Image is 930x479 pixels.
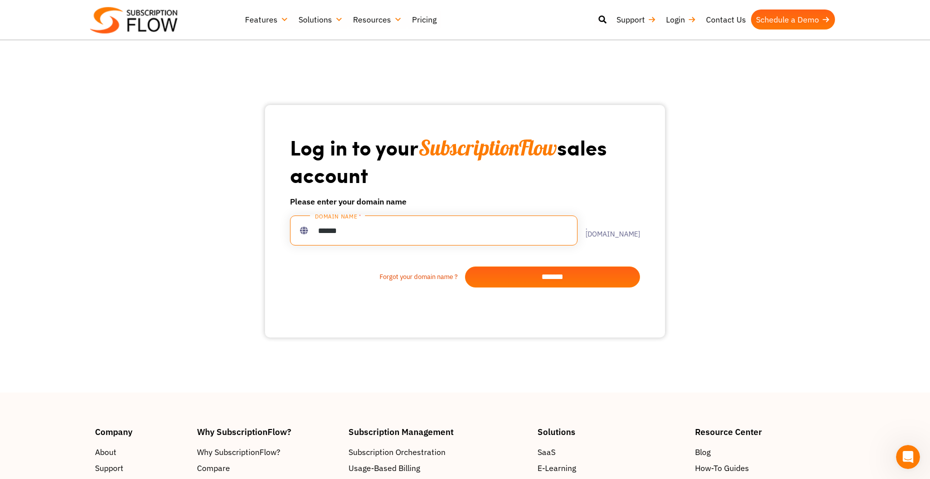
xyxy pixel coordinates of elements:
span: Support [95,462,123,474]
a: Usage-Based Billing [348,462,527,474]
a: Pricing [407,9,441,29]
span: SaaS [537,446,555,458]
span: Compare [197,462,230,474]
a: SaaS [537,446,685,458]
span: E-Learning [537,462,576,474]
a: Blog [695,446,835,458]
a: How-To Guides [695,462,835,474]
a: Features [240,9,293,29]
span: Why SubscriptionFlow? [197,446,280,458]
h4: Why SubscriptionFlow? [197,427,339,436]
a: E-Learning [537,462,685,474]
h4: Company [95,427,187,436]
h6: Please enter your domain name [290,195,640,207]
a: Resources [348,9,407,29]
a: Support [95,462,187,474]
h4: Resource Center [695,427,835,436]
span: About [95,446,116,458]
a: Schedule a Demo [751,9,835,29]
span: SubscriptionFlow [418,134,557,161]
a: Login [661,9,701,29]
span: Blog [695,446,710,458]
span: Usage-Based Billing [348,462,420,474]
img: Subscriptionflow [90,7,177,33]
label: .[DOMAIN_NAME] [577,223,640,237]
a: Support [611,9,661,29]
a: Subscription Orchestration [348,446,527,458]
a: Forgot your domain name ? [290,272,465,282]
h4: Solutions [537,427,685,436]
h4: Subscription Management [348,427,527,436]
a: Compare [197,462,339,474]
a: Solutions [293,9,348,29]
h1: Log in to your sales account [290,134,640,187]
span: How-To Guides [695,462,749,474]
a: About [95,446,187,458]
iframe: Intercom live chat [896,445,920,469]
a: Contact Us [701,9,751,29]
a: Why SubscriptionFlow? [197,446,339,458]
span: Subscription Orchestration [348,446,445,458]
